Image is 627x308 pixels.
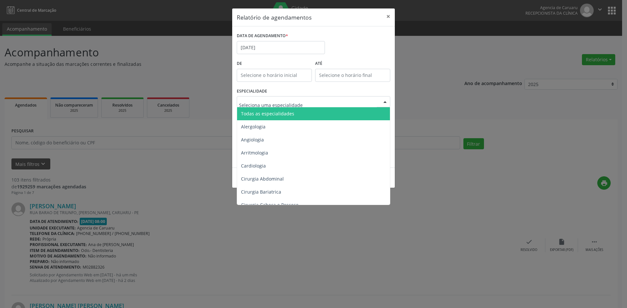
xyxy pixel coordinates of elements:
label: ESPECIALIDADE [237,86,267,96]
input: Selecione uma data ou intervalo [237,41,325,54]
span: Cirurgia Cabeça e Pescoço [241,202,298,208]
span: Cardiologia [241,163,266,169]
h5: Relatório de agendamentos [237,13,312,22]
span: Cirurgia Abdominal [241,176,284,182]
button: Close [382,8,395,24]
span: Arritmologia [241,150,268,156]
label: DATA DE AGENDAMENTO [237,31,288,41]
span: Alergologia [241,124,265,130]
span: Todas as especialidades [241,110,294,117]
span: Cirurgia Bariatrica [241,189,281,195]
input: Seleciona uma especialidade [239,98,377,111]
span: Angiologia [241,137,264,143]
label: ATÉ [315,59,390,69]
input: Selecione o horário inicial [237,69,312,82]
label: De [237,59,312,69]
input: Selecione o horário final [315,69,390,82]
